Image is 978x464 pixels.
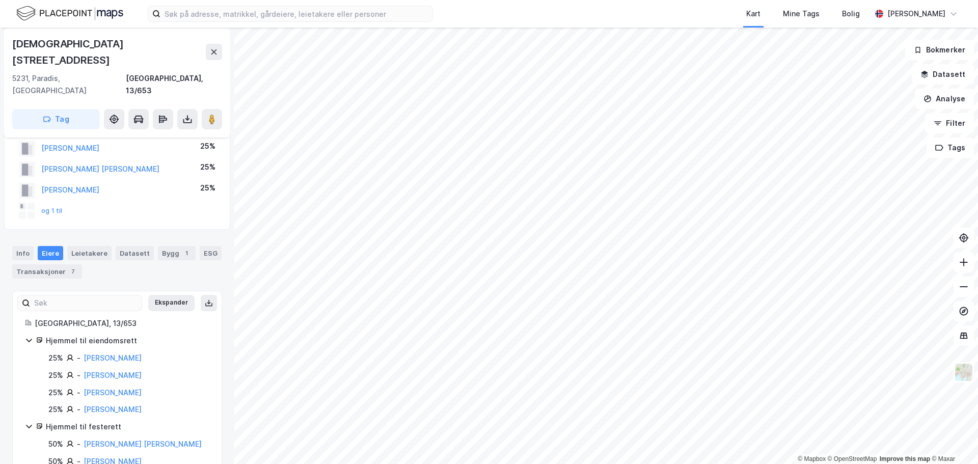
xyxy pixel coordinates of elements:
div: Hjemmel til eiendomsrett [46,335,209,347]
div: Datasett [116,246,154,260]
div: 25% [48,387,63,399]
div: Kontrollprogram for chat [927,415,978,464]
a: [PERSON_NAME] [84,353,142,362]
div: 25% [200,182,215,194]
div: Kart [746,8,760,20]
div: [DEMOGRAPHIC_DATA][STREET_ADDRESS] [12,36,206,68]
button: Analyse [915,89,974,109]
div: - [77,369,80,381]
div: Transaksjoner [12,264,82,279]
div: 25% [48,369,63,381]
a: [PERSON_NAME] [84,405,142,414]
div: 25% [200,161,215,173]
div: Eiere [38,246,63,260]
div: Bygg [158,246,196,260]
a: Improve this map [880,455,930,462]
div: Leietakere [67,246,112,260]
a: [PERSON_NAME] [PERSON_NAME] [84,440,202,448]
div: 7 [68,266,78,277]
input: Søk på adresse, matrikkel, gårdeiere, leietakere eller personer [160,6,432,21]
div: 5231, Paradis, [GEOGRAPHIC_DATA] [12,72,126,97]
button: Filter [925,113,974,133]
img: logo.f888ab2527a4732fd821a326f86c7f29.svg [16,5,123,22]
div: Hjemmel til festerett [46,421,209,433]
div: 1 [181,248,192,258]
a: Mapbox [798,455,826,462]
img: Z [954,363,973,382]
a: OpenStreetMap [828,455,877,462]
button: Tags [927,138,974,158]
iframe: Chat Widget [927,415,978,464]
div: [GEOGRAPHIC_DATA], 13/653 [35,317,209,330]
button: Tag [12,109,100,129]
div: - [77,438,80,450]
div: 25% [48,352,63,364]
div: 50% [48,438,63,450]
div: - [77,352,80,364]
button: Bokmerker [905,40,974,60]
div: Info [12,246,34,260]
div: 25% [48,403,63,416]
div: Mine Tags [783,8,820,20]
div: Bolig [842,8,860,20]
div: [PERSON_NAME] [887,8,945,20]
div: [GEOGRAPHIC_DATA], 13/653 [126,72,222,97]
div: 25% [200,140,215,152]
div: ESG [200,246,222,260]
a: [PERSON_NAME] [84,371,142,379]
div: - [77,403,80,416]
button: Ekspander [148,295,195,311]
input: Søk [30,295,142,311]
div: - [77,387,80,399]
button: Datasett [912,64,974,85]
a: [PERSON_NAME] [84,388,142,397]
